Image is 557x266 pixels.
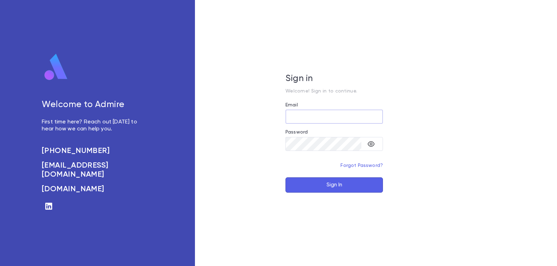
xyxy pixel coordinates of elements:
[42,161,145,179] a: [EMAIL_ADDRESS][DOMAIN_NAME]
[285,88,383,94] p: Welcome! Sign in to continue.
[42,53,70,81] img: logo
[285,177,383,193] button: Sign In
[364,137,378,151] button: toggle password visibility
[42,119,145,132] p: First time here? Reach out [DATE] to hear how we can help you.
[42,185,145,194] a: [DOMAIN_NAME]
[42,100,145,110] h5: Welcome to Admire
[285,129,308,135] label: Password
[285,74,383,84] h5: Sign in
[340,163,383,168] a: Forgot Password?
[285,102,298,108] label: Email
[42,146,145,155] a: [PHONE_NUMBER]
